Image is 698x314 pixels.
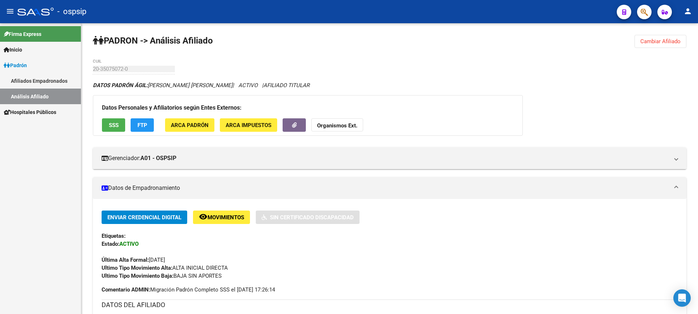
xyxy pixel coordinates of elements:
strong: DATOS PADRÓN ÁGIL: [93,82,148,89]
span: ARCA Impuestos [226,122,271,129]
button: Enviar Credencial Digital [102,211,187,224]
span: Sin Certificado Discapacidad [270,214,354,221]
span: FTP [137,122,147,129]
mat-expansion-panel-header: Datos de Empadronamiento [93,177,686,199]
span: Movimientos [208,214,244,221]
span: AFILIADO TITULAR [263,82,309,89]
mat-icon: remove_red_eye [199,212,208,221]
button: FTP [131,118,154,132]
span: Firma Express [4,30,41,38]
span: ALTA INICIAL DIRECTA [102,265,228,271]
strong: Ultimo Tipo Movimiento Alta: [102,265,172,271]
strong: Última Alta Formal: [102,257,149,263]
button: ARCA Impuestos [220,118,277,132]
span: [PERSON_NAME] [PERSON_NAME] [93,82,233,89]
span: BAJA SIN APORTES [102,273,222,279]
span: [DATE] [102,257,165,263]
span: Inicio [4,46,22,54]
strong: A01 - OSPSIP [140,154,176,162]
span: - ospsip [57,4,86,20]
strong: Estado: [102,241,119,247]
mat-expansion-panel-header: Gerenciador:A01 - OSPSIP [93,147,686,169]
mat-icon: person [683,7,692,16]
mat-panel-title: Datos de Empadronamiento [102,184,669,192]
mat-panel-title: Gerenciador: [102,154,669,162]
span: Hospitales Públicos [4,108,56,116]
h3: DATOS DEL AFILIADO [102,300,678,310]
button: Movimientos [193,211,250,224]
h3: Datos Personales y Afiliatorios según Entes Externos: [102,103,514,113]
mat-icon: menu [6,7,15,16]
div: Open Intercom Messenger [673,289,691,307]
strong: Etiquetas: [102,233,126,239]
button: Cambiar Afiliado [635,35,686,48]
button: ARCA Padrón [165,118,214,132]
span: SSS [109,122,119,129]
strong: Comentario ADMIN: [102,286,150,293]
span: Padrón [4,61,27,69]
strong: PADRON -> Análisis Afiliado [93,36,213,46]
span: Migración Padrón Completo SSS el [DATE] 17:26:14 [102,286,275,294]
span: Cambiar Afiliado [640,38,681,45]
span: ARCA Padrón [171,122,209,129]
button: SSS [102,118,125,132]
button: Organismos Ext. [311,118,363,132]
span: Enviar Credencial Digital [107,214,181,221]
button: Sin Certificado Discapacidad [256,211,360,224]
strong: ACTIVO [119,241,139,247]
strong: Ultimo Tipo Movimiento Baja: [102,273,173,279]
i: | ACTIVO | [93,82,309,89]
strong: Organismos Ext. [317,122,357,129]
